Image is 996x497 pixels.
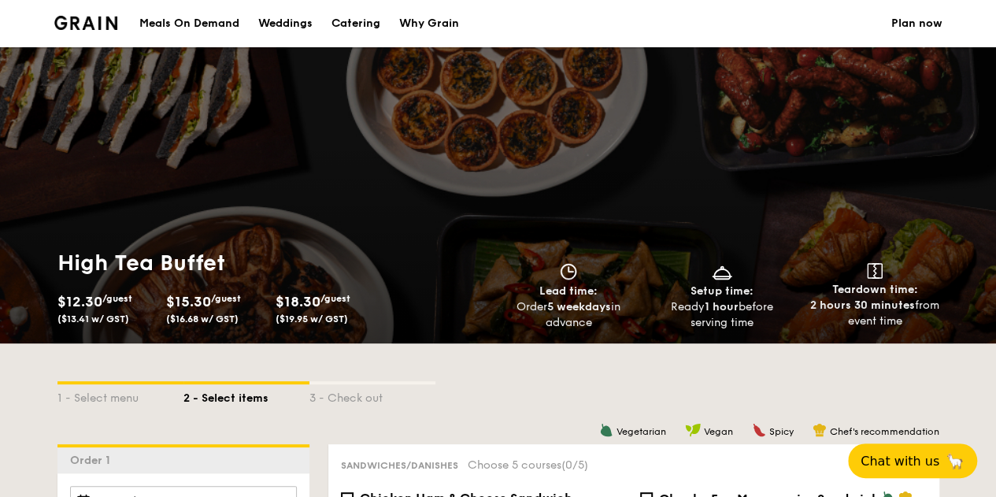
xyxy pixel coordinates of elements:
[830,426,939,437] span: Chef's recommendation
[561,458,588,472] span: (0/5)
[651,299,792,331] div: Ready before serving time
[57,384,183,406] div: 1 - Select menu
[691,284,753,298] span: Setup time:
[57,293,102,310] span: $12.30
[54,16,118,30] a: Logotype
[70,454,117,467] span: Order 1
[599,423,613,437] img: icon-vegetarian.fe4039eb.svg
[166,293,211,310] span: $15.30
[557,263,580,280] img: icon-clock.2db775ea.svg
[704,426,733,437] span: Vegan
[468,458,588,472] span: Choose 5 courses
[705,300,739,313] strong: 1 hour
[341,460,458,471] span: Sandwiches/Danishes
[276,313,348,325] span: ($19.95 w/ GST)
[166,313,239,325] span: ($16.68 w/ GST)
[769,426,794,437] span: Spicy
[309,384,435,406] div: 3 - Check out
[861,454,939,469] span: Chat with us
[320,293,350,304] span: /guest
[867,263,883,279] img: icon-teardown.65201eee.svg
[685,423,701,437] img: icon-vegan.f8ff3823.svg
[498,299,639,331] div: Order in advance
[616,426,666,437] span: Vegetarian
[946,452,965,470] span: 🦙
[710,263,734,280] img: icon-dish.430c3a2e.svg
[805,298,946,329] div: from event time
[547,300,611,313] strong: 5 weekdays
[54,16,118,30] img: Grain
[810,299,915,312] strong: 2 hours 30 minutes
[57,313,129,325] span: ($13.41 w/ GST)
[848,443,977,478] button: Chat with us🦙
[183,384,309,406] div: 2 - Select items
[276,293,320,310] span: $18.30
[813,423,827,437] img: icon-chef-hat.a58ddaea.svg
[102,293,132,304] span: /guest
[752,423,766,437] img: icon-spicy.37a8142b.svg
[57,249,492,277] h1: High Tea Buffet
[832,283,918,296] span: Teardown time:
[211,293,241,304] span: /guest
[539,284,598,298] span: Lead time:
